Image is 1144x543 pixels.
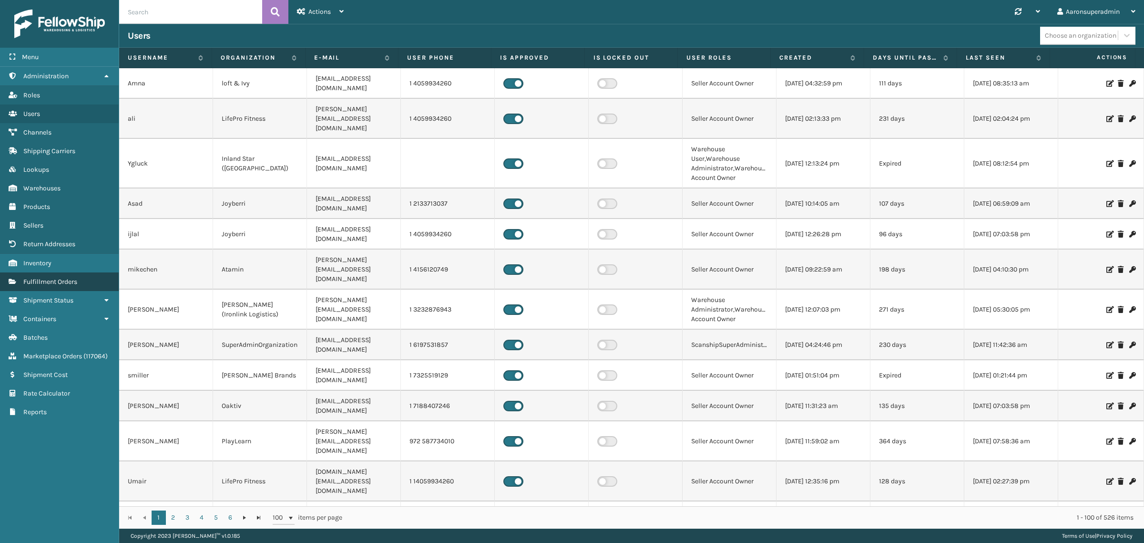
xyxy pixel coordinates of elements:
[213,188,307,219] td: Joyberri
[237,511,252,525] a: Go to the next page
[23,259,51,267] span: Inventory
[964,501,1058,532] td: [DATE] 07:03:58 pm
[23,184,61,192] span: Warehouses
[870,99,964,139] td: 231 days
[401,68,495,99] td: 1 4059934260
[23,128,51,136] span: Channels
[870,501,964,532] td: 96 days
[23,296,73,304] span: Shipment Status
[23,278,77,286] span: Fulfillment Orders
[683,330,776,360] td: ScanshipSuperAdministrator
[683,290,776,330] td: Warehouse Administrator,Warehouse Account Owner
[180,511,194,525] a: 3
[1106,266,1112,273] i: Edit
[683,461,776,501] td: Seller Account Owner
[1118,403,1124,409] i: Delete
[500,53,575,62] label: Is Approved
[401,330,495,360] td: 1 6197531857
[1118,160,1124,167] i: Delete
[1118,372,1124,379] i: Delete
[1129,342,1135,348] i: Change Password
[401,219,495,250] td: 1 4059934260
[1129,200,1135,207] i: Change Password
[119,360,213,391] td: smiller
[776,219,870,250] td: [DATE] 12:26:28 pm
[683,250,776,290] td: Seller Account Owner
[870,330,964,360] td: 230 days
[1129,80,1135,87] i: Change Password
[119,330,213,360] td: [PERSON_NAME]
[1129,478,1135,485] i: Change Password
[1106,231,1112,238] i: Edit
[1118,200,1124,207] i: Delete
[401,99,495,139] td: 1 4059934260
[870,461,964,501] td: 128 days
[1106,372,1112,379] i: Edit
[1106,438,1112,445] i: Edit
[1106,200,1112,207] i: Edit
[683,139,776,188] td: Warehouse User,Warehouse Administrator,Warehouse Account Owner
[683,99,776,139] td: Seller Account Owner
[14,10,105,38] img: logo
[128,30,151,42] h3: Users
[1129,372,1135,379] i: Change Password
[194,511,209,525] a: 4
[23,166,49,174] span: Lookups
[870,68,964,99] td: 111 days
[964,360,1058,391] td: [DATE] 01:21:44 pm
[213,68,307,99] td: loft & Ivy
[23,110,40,118] span: Users
[1118,231,1124,238] i: Delete
[401,250,495,290] td: 1 4156120749
[1106,478,1112,485] i: Edit
[213,290,307,330] td: [PERSON_NAME] (Ironlink Logistics)
[964,99,1058,139] td: [DATE] 02:04:24 pm
[1118,438,1124,445] i: Delete
[683,501,776,532] td: Seller Account Owner
[128,53,194,62] label: Username
[83,352,108,360] span: ( 117064 )
[241,514,248,522] span: Go to the next page
[23,203,50,211] span: Products
[23,389,70,397] span: Rate Calculator
[119,68,213,99] td: Amna
[273,511,342,525] span: items per page
[401,391,495,421] td: 1 7188407246
[776,250,870,290] td: [DATE] 09:22:59 am
[870,290,964,330] td: 271 days
[1045,31,1116,41] div: Choose an organization
[873,53,939,62] label: Days until password expires
[1118,478,1124,485] i: Delete
[307,391,401,421] td: [EMAIL_ADDRESS][DOMAIN_NAME]
[23,147,75,155] span: Shipping Carriers
[1118,266,1124,273] i: Delete
[213,421,307,461] td: PlayLearn
[776,68,870,99] td: [DATE] 04:32:59 pm
[870,250,964,290] td: 198 days
[776,421,870,461] td: [DATE] 11:59:02 am
[683,68,776,99] td: Seller Account Owner
[119,290,213,330] td: [PERSON_NAME]
[23,352,82,360] span: Marketplace Orders
[213,99,307,139] td: LifePro Fitness
[779,53,845,62] label: Created
[152,511,166,525] a: 1
[964,421,1058,461] td: [DATE] 07:58:36 am
[307,139,401,188] td: [EMAIL_ADDRESS][DOMAIN_NAME]
[964,330,1058,360] td: [DATE] 11:42:36 am
[119,501,213,532] td: ijlal
[964,68,1058,99] td: [DATE] 08:35:13 am
[1053,50,1133,65] span: Actions
[307,360,401,391] td: [EMAIL_ADDRESS][DOMAIN_NAME]
[213,139,307,188] td: Inland Star ([GEOGRAPHIC_DATA])
[1062,529,1133,543] div: |
[776,391,870,421] td: [DATE] 11:31:23 am
[964,139,1058,188] td: [DATE] 08:12:54 pm
[23,221,43,230] span: Sellers
[307,330,401,360] td: [EMAIL_ADDRESS][DOMAIN_NAME]
[307,421,401,461] td: [PERSON_NAME][EMAIL_ADDRESS][DOMAIN_NAME]
[308,8,331,16] span: Actions
[683,219,776,250] td: Seller Account Owner
[221,53,286,62] label: Organization
[23,315,56,323] span: Containers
